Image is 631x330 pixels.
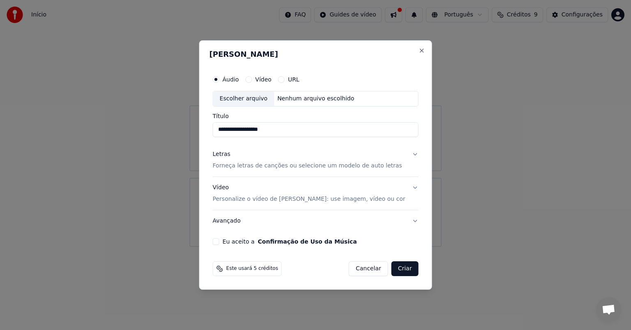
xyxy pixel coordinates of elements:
h2: [PERSON_NAME] [210,51,422,58]
label: Eu aceito a [223,239,357,244]
div: Nenhum arquivo escolhido [274,95,357,103]
span: Este usará 5 créditos [226,265,278,272]
label: Título [213,113,419,119]
p: Personalize o vídeo de [PERSON_NAME]: use imagem, vídeo ou cor [213,195,405,203]
button: Eu aceito a [258,239,357,244]
button: Cancelar [349,261,388,276]
button: VídeoPersonalize o vídeo de [PERSON_NAME]: use imagem, vídeo ou cor [213,177,419,210]
div: Vídeo [213,184,405,203]
button: Avançado [213,210,419,232]
p: Forneça letras de canções ou selecione um modelo de auto letras [213,162,402,170]
label: Áudio [223,77,239,82]
div: Letras [213,150,230,158]
label: Vídeo [255,77,272,82]
button: Criar [391,261,419,276]
button: LetrasForneça letras de canções ou selecione um modelo de auto letras [213,144,419,177]
label: URL [288,77,299,82]
div: Escolher arquivo [213,91,274,106]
